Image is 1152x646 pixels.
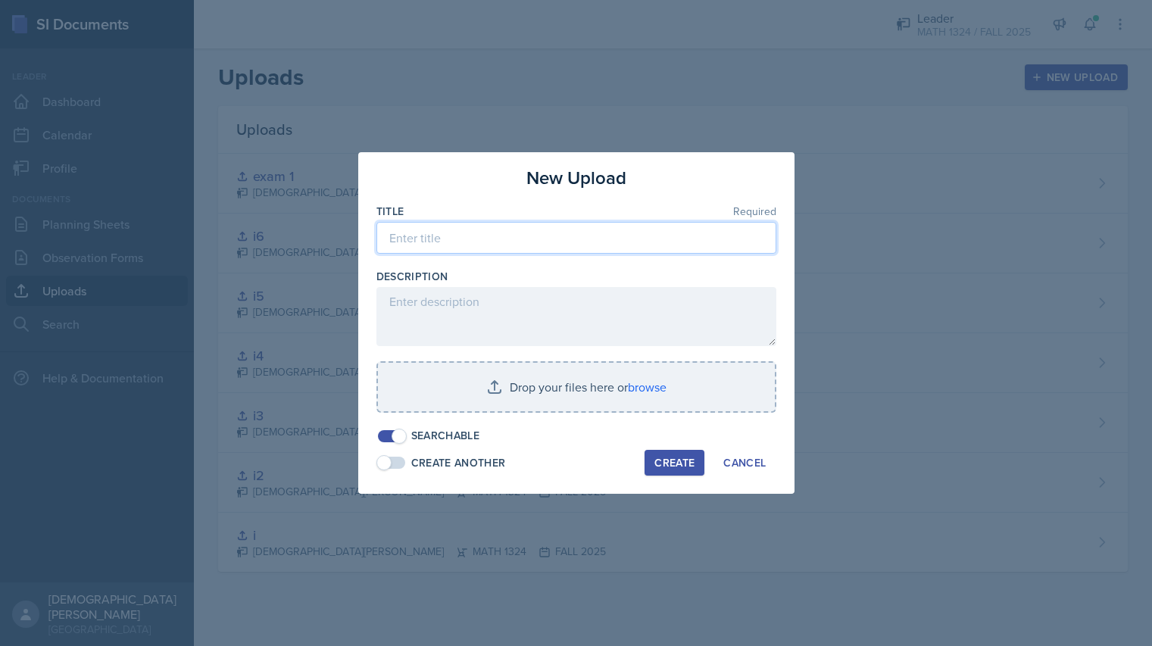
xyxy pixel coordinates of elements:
div: Create Another [411,455,506,471]
button: Cancel [713,450,776,476]
div: Create [654,457,695,469]
label: Title [376,204,404,219]
div: Searchable [411,428,480,444]
span: Required [733,206,776,217]
button: Create [645,450,704,476]
input: Enter title [376,222,776,254]
div: Cancel [723,457,766,469]
label: Description [376,269,448,284]
h3: New Upload [526,164,626,192]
